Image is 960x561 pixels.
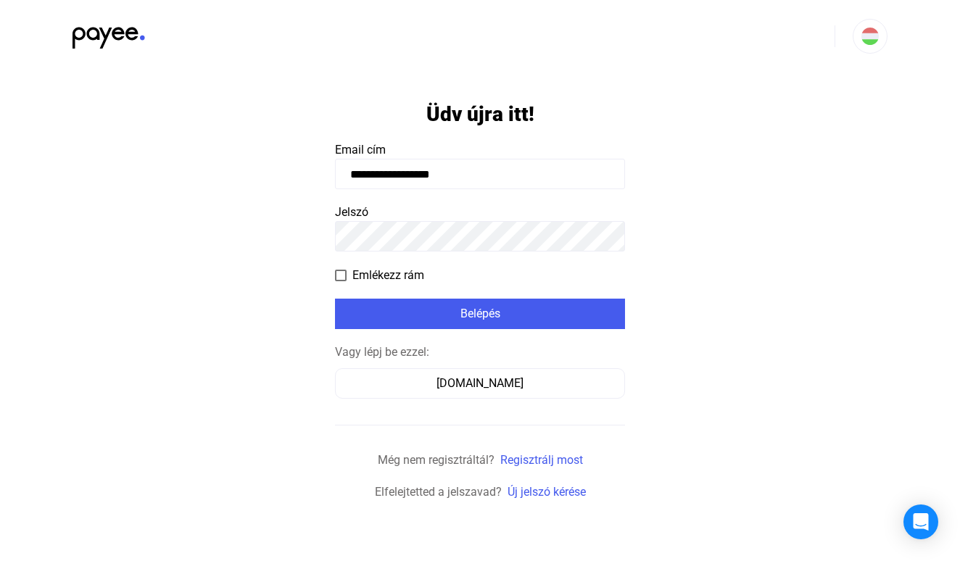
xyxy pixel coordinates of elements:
[73,19,145,49] img: black-payee-blue-dot.svg
[335,344,625,361] div: Vagy lépj be ezzel:
[508,485,586,499] a: Új jelszó kérése
[903,504,938,539] div: Open Intercom Messenger
[375,485,502,499] span: Elfelejtetted a jelszavad?
[335,376,625,390] a: [DOMAIN_NAME]
[853,19,887,54] button: HU
[340,375,620,392] div: [DOMAIN_NAME]
[378,453,495,467] span: Még nem regisztráltál?
[500,453,583,467] a: Regisztrálj most
[861,28,879,45] img: HU
[339,305,621,323] div: Belépés
[335,205,368,219] span: Jelszó
[335,368,625,399] button: [DOMAIN_NAME]
[335,143,386,157] span: Email cím
[352,267,424,284] span: Emlékezz rám
[426,101,534,127] h1: Üdv újra itt!
[335,299,625,329] button: Belépés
